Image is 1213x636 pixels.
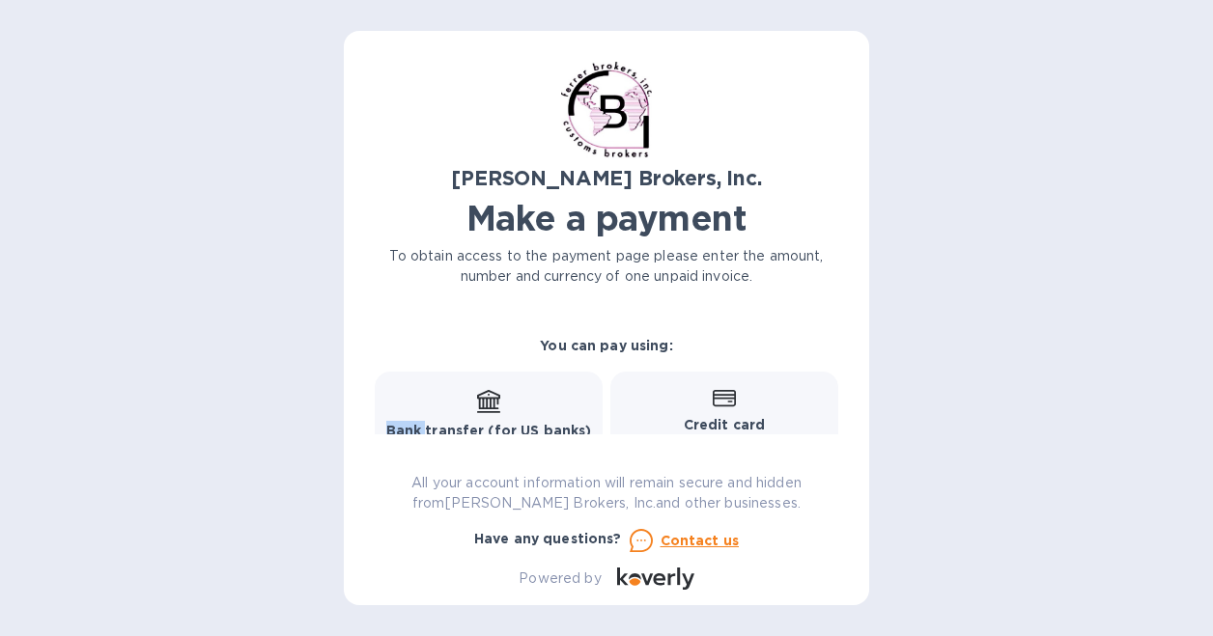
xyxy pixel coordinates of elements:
[375,473,838,513] p: All your account information will remain secure and hidden from [PERSON_NAME] Brokers, Inc. and o...
[540,338,672,353] b: You can pay using:
[474,531,622,546] b: Have any questions?
[661,533,740,548] u: Contact us
[519,568,601,589] p: Powered by
[451,166,761,190] b: [PERSON_NAME] Brokers, Inc.
[375,246,838,287] p: To obtain access to the payment page please enter the amount, number and currency of one unpaid i...
[375,198,838,238] h1: Make a payment
[386,423,592,438] b: Bank transfer (for US banks)
[684,417,765,432] b: Credit card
